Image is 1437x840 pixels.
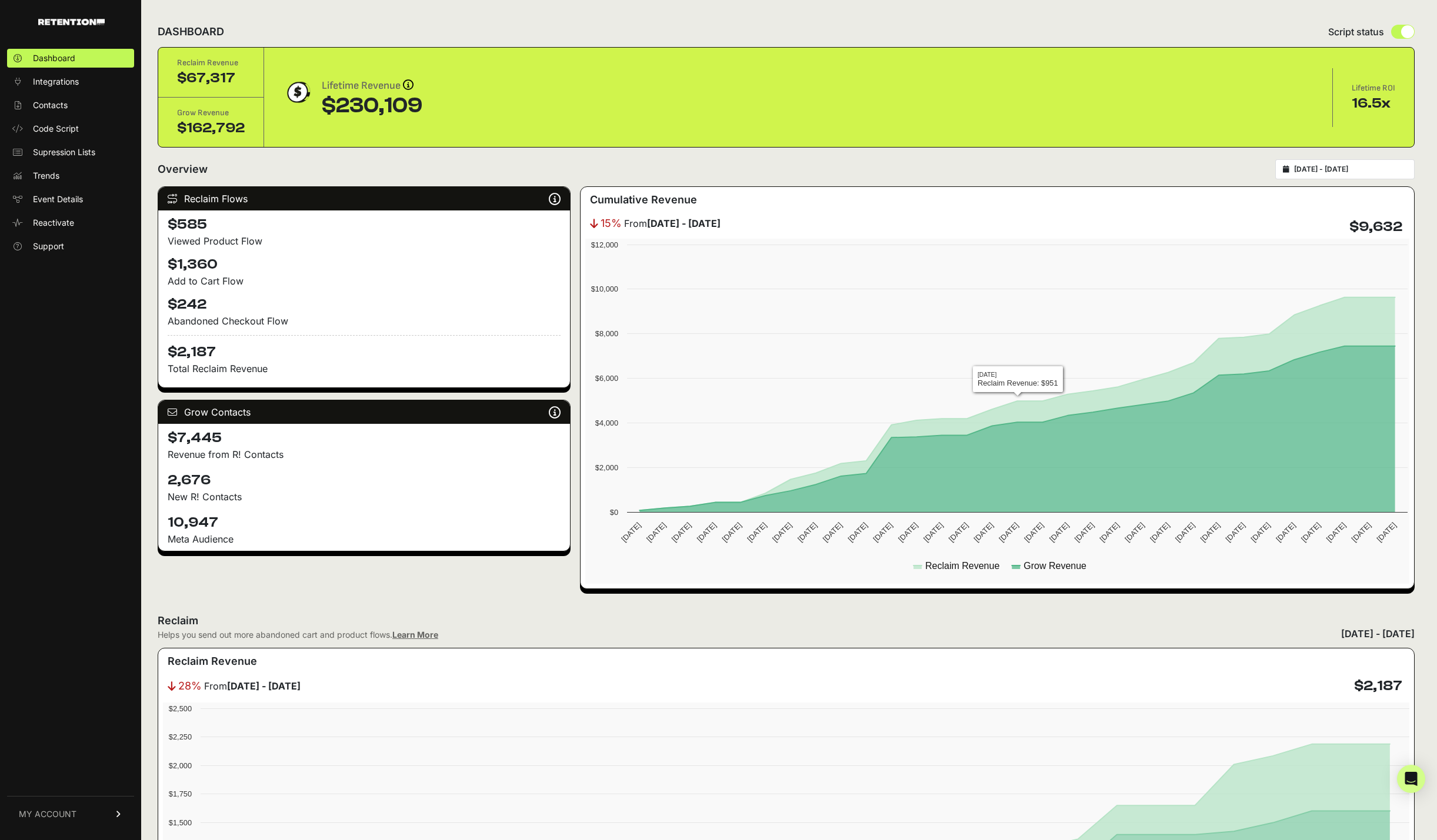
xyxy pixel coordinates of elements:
[1249,521,1272,544] text: [DATE]
[1352,94,1395,113] div: 16.5x
[168,314,561,328] div: Abandoned Checkout Flow
[168,362,561,376] p: Total Reclaim Revenue
[7,49,134,68] a: Dashboard
[177,107,245,119] div: Grow Revenue
[168,513,561,532] h4: 10,947
[177,57,245,69] div: Reclaim Revenue
[19,808,76,820] span: MY ACCOUNT
[946,521,969,544] text: [DATE]
[1352,82,1395,94] div: Lifetime ROI
[158,24,224,40] h2: DASHBOARD
[1098,521,1121,544] text: [DATE]
[178,678,202,694] span: 28%
[595,463,618,472] text: $2,000
[33,193,83,205] span: Event Details
[227,680,301,692] strong: [DATE] - [DATE]
[158,400,570,424] div: Grow Contacts
[7,119,134,138] a: Code Script
[322,94,422,118] div: $230,109
[1397,765,1425,793] div: Open Intercom Messenger
[158,613,438,629] h2: Reclaim
[591,240,618,249] text: $12,000
[871,521,894,544] text: [DATE]
[1349,521,1372,544] text: [DATE]
[1123,521,1146,544] text: [DATE]
[322,78,422,94] div: Lifetime Revenue
[168,532,561,546] div: Meta Audience
[33,99,68,111] span: Contacts
[33,170,59,182] span: Trends
[1022,521,1045,544] text: [DATE]
[1023,561,1086,571] text: Grow Revenue
[168,274,561,288] div: Add to Cart Flow
[7,796,134,832] a: MY ACCOUNT
[7,166,134,185] a: Trends
[33,146,95,158] span: Supression Lists
[169,818,192,827] text: $1,500
[33,52,75,64] span: Dashboard
[168,295,561,314] h4: $242
[619,521,642,544] text: [DATE]
[1072,521,1095,544] text: [DATE]
[1375,521,1398,544] text: [DATE]
[33,217,74,229] span: Reactivate
[601,215,622,232] span: 15%
[595,419,618,427] text: $4,000
[846,521,869,544] text: [DATE]
[7,143,134,162] a: Supression Lists
[7,213,134,232] a: Reactivate
[695,521,718,544] text: [DATE]
[1274,521,1297,544] text: [DATE]
[169,732,192,741] text: $2,250
[169,789,192,798] text: $1,750
[168,255,561,274] h4: $1,360
[168,335,561,362] h4: $2,187
[33,123,79,135] span: Code Script
[972,521,995,544] text: [DATE]
[624,216,721,230] span: From
[38,19,105,25] img: Retention.com
[158,161,208,178] h2: Overview
[1223,521,1246,544] text: [DATE]
[169,761,192,770] text: $2,000
[645,521,668,544] text: [DATE]
[168,490,561,504] p: New R! Contacts
[896,521,919,544] text: [DATE]
[821,521,843,544] text: [DATE]
[720,521,743,544] text: [DATE]
[168,653,257,670] h3: Reclaim Revenue
[925,561,999,571] text: Reclaim Revenue
[158,187,570,210] div: Reclaim Flows
[1299,521,1322,544] text: [DATE]
[204,679,301,693] span: From
[33,240,64,252] span: Support
[1048,521,1071,544] text: [DATE]
[168,429,561,447] h4: $7,445
[1198,521,1221,544] text: [DATE]
[392,630,438,640] a: Learn More
[997,521,1020,544] text: [DATE]
[7,96,134,115] a: Contacts
[590,192,697,208] h3: Cumulative Revenue
[168,471,561,490] h4: 2,676
[647,217,721,229] strong: [DATE] - [DATE]
[595,374,618,383] text: $6,000
[1324,521,1347,544] text: [DATE]
[1341,627,1415,641] div: [DATE] - [DATE]
[1328,25,1384,39] span: Script status
[771,521,793,544] text: [DATE]
[158,629,438,641] div: Helps you send out more abandoned cart and product flows.
[7,190,134,209] a: Event Details
[7,72,134,91] a: Integrations
[591,285,618,293] text: $10,000
[7,237,134,256] a: Support
[922,521,945,544] text: [DATE]
[168,447,561,461] p: Revenue from R! Contacts
[168,215,561,234] h4: $585
[168,234,561,248] div: Viewed Product Flow
[609,508,618,517] text: $0
[177,69,245,88] div: $67,317
[1173,521,1196,544] text: [DATE]
[796,521,819,544] text: [DATE]
[177,119,245,138] div: $162,792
